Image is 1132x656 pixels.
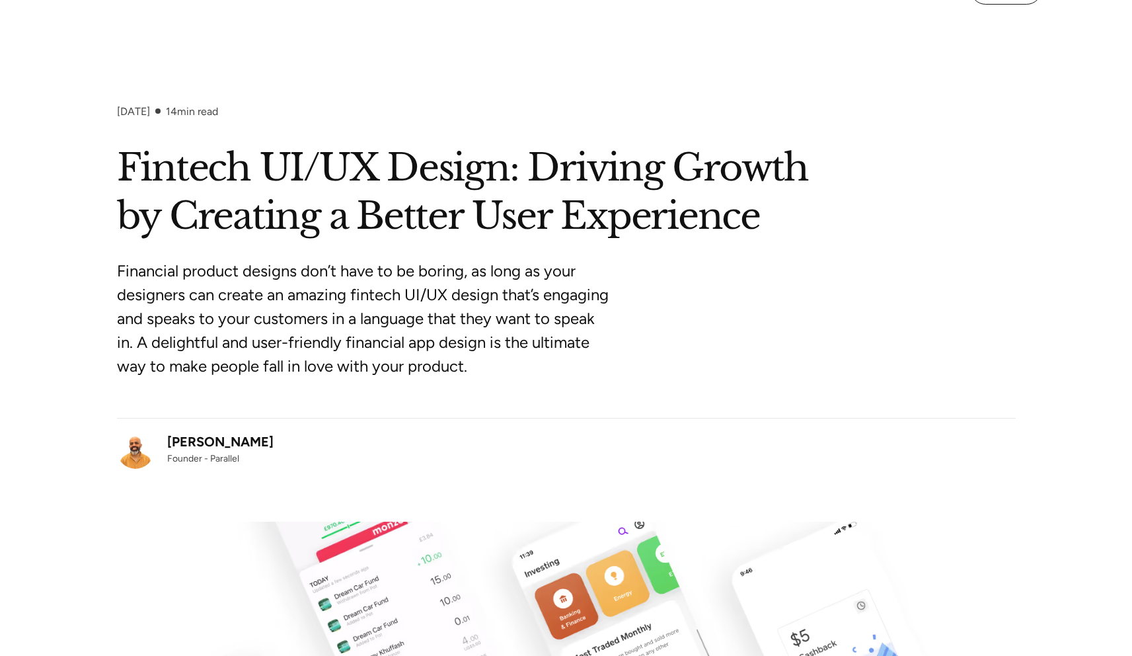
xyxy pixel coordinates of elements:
img: Robin Dhanwani [117,432,154,469]
div: min read [166,105,218,118]
h1: Fintech UI/UX Design: Driving Growth by Creating a Better User Experience [117,144,1016,241]
div: [DATE] [117,105,150,118]
a: [PERSON_NAME]Founder - Parallel [117,432,274,469]
div: Founder - Parallel [167,452,274,466]
p: Financial product designs don’t have to be boring, as long as your designers can create an amazin... [117,259,613,378]
span: 14 [166,105,177,118]
div: [PERSON_NAME] [167,432,274,452]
